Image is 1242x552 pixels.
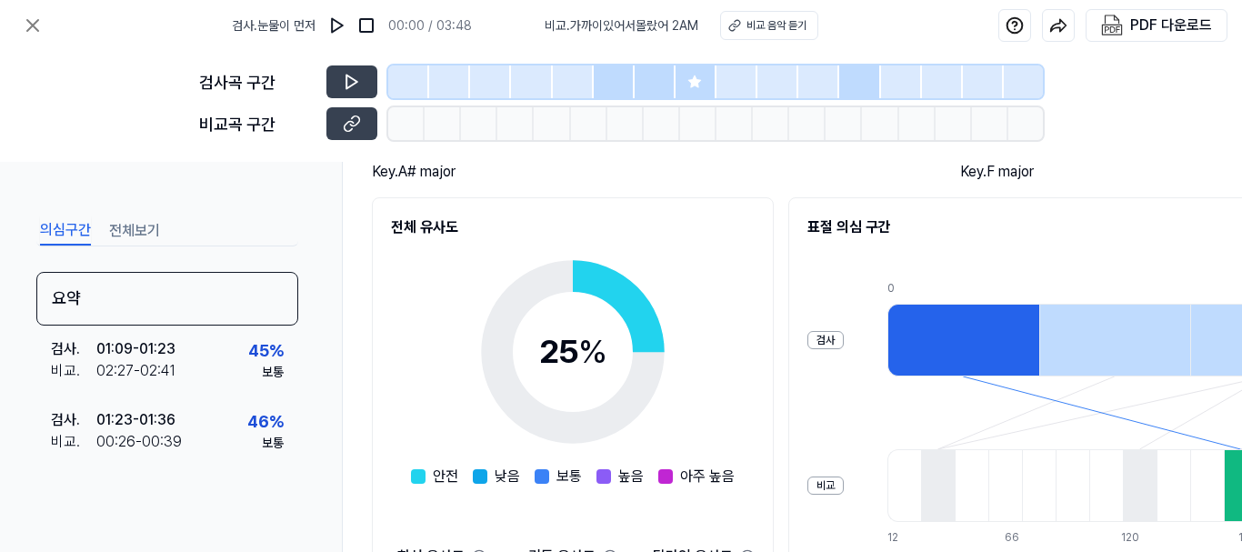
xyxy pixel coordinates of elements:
[388,16,472,35] div: 00:00 / 03:48
[51,338,96,360] div: 검사 .
[556,466,582,487] span: 보통
[495,466,520,487] span: 낮음
[807,331,844,349] div: 검사
[1006,16,1024,35] img: help
[618,466,644,487] span: 높음
[247,409,284,434] div: 46 %
[328,16,346,35] img: play
[1101,15,1123,36] img: PDF Download
[1130,14,1212,37] div: PDF 다운로드
[887,280,1039,296] div: 0
[96,409,175,431] div: 01:23 - 01:36
[1121,529,1155,546] div: 120
[720,11,818,40] button: 비교 음악 듣기
[433,466,458,487] span: 안전
[545,16,698,35] span: 비교 . 가까이있어서몰랐어 2AM
[232,16,316,35] span: 검사 . 눈물이 먼저
[199,70,316,95] div: 검사곡 구간
[109,216,160,246] button: 전체보기
[680,466,735,487] span: 아주 높음
[96,360,175,382] div: 02:27 - 02:41
[539,327,607,376] div: 25
[51,431,96,453] div: 비교 .
[746,17,806,34] div: 비교 음악 듣기
[1097,10,1216,41] button: PDF 다운로드
[807,477,844,495] div: 비교
[262,434,284,453] div: 보통
[1005,529,1038,546] div: 66
[199,112,316,136] div: 비교곡 구간
[887,529,921,546] div: 12
[248,338,284,363] div: 45 %
[96,431,182,453] div: 00:26 - 00:39
[40,216,91,246] button: 의심구간
[96,338,175,360] div: 01:09 - 01:23
[391,216,755,238] h2: 전체 유사도
[262,363,284,382] div: 보통
[51,360,96,382] div: 비교 .
[51,409,96,431] div: 검사 .
[372,161,924,183] div: Key. A# major
[36,272,298,326] div: 요약
[578,332,607,371] span: %
[357,16,376,35] img: stop
[1049,16,1067,35] img: share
